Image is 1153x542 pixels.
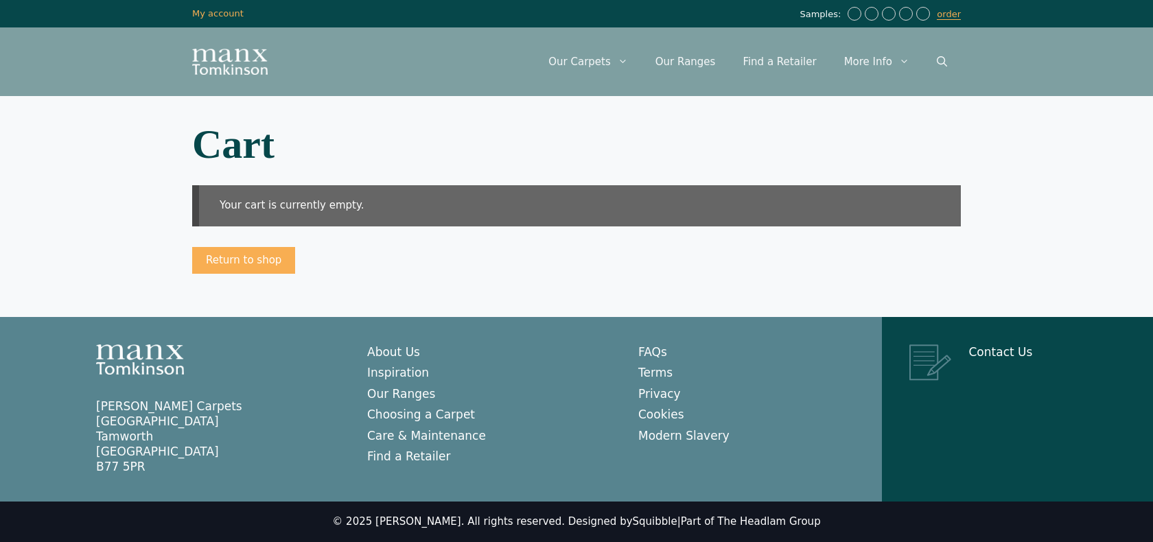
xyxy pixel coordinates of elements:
[367,345,420,359] a: About Us
[638,366,673,379] a: Terms
[96,399,340,474] p: [PERSON_NAME] Carpets [GEOGRAPHIC_DATA] Tamworth [GEOGRAPHIC_DATA] B77 5PR
[937,9,961,20] a: order
[638,345,667,359] a: FAQs
[367,408,475,421] a: Choosing a Carpet
[923,41,961,82] a: Open Search Bar
[332,515,820,529] div: © 2025 [PERSON_NAME]. All rights reserved. Designed by |
[535,41,961,82] nav: Primary
[830,41,923,82] a: More Info
[96,344,184,375] img: Manx Tomkinson Logo
[192,8,244,19] a: My account
[638,408,684,421] a: Cookies
[192,49,268,75] img: Manx Tomkinson
[800,9,844,21] span: Samples:
[681,515,821,528] a: Part of The Headlam Group
[535,41,642,82] a: Our Carpets
[367,366,429,379] a: Inspiration
[729,41,830,82] a: Find a Retailer
[638,429,730,443] a: Modern Slavery
[192,185,961,226] div: Your cart is currently empty.
[367,449,451,463] a: Find a Retailer
[642,41,730,82] a: Our Ranges
[367,429,486,443] a: Care & Maintenance
[367,387,435,401] a: Our Ranges
[192,123,961,165] h1: Cart
[192,247,295,274] a: Return to shop
[969,345,1033,359] a: Contact Us
[633,515,677,528] a: Squibble
[638,387,681,401] a: Privacy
